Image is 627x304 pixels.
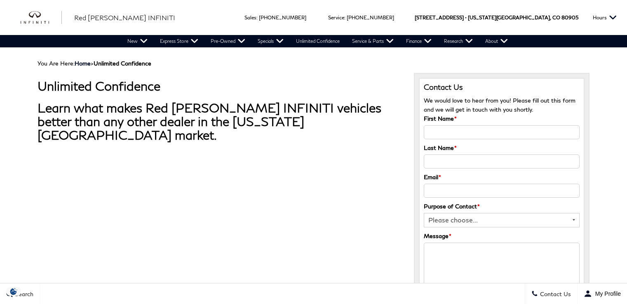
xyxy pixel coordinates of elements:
span: Contact Us [538,290,571,297]
section: Click to Open Cookie Consent Modal [4,287,23,296]
span: Service [328,14,344,21]
a: [STREET_ADDRESS] • [US_STATE][GEOGRAPHIC_DATA], CO 80905 [415,14,578,21]
a: Red [PERSON_NAME] INFINITI [74,13,175,23]
img: INFINITI [21,11,62,24]
span: Search [13,290,33,297]
img: Opt-Out Icon [4,287,23,296]
label: First Name [424,114,457,123]
label: Message [424,232,451,241]
span: Sales [244,14,256,21]
a: About [479,35,514,47]
a: Specials [251,35,290,47]
span: : [344,14,345,21]
h3: Contact Us [424,83,580,92]
label: Last Name [424,143,457,152]
a: Unlimited Confidence [290,35,346,47]
a: infiniti [21,11,62,24]
strong: Unlimited Confidence [94,60,151,67]
label: Email [424,173,441,182]
div: Breadcrumbs [38,60,589,67]
a: Finance [400,35,438,47]
span: : [256,14,258,21]
span: My Profile [592,290,621,297]
a: Pre-Owned [204,35,251,47]
span: > [75,60,151,67]
span: You Are Here: [38,60,151,67]
a: Research [438,35,479,47]
a: New [121,35,154,47]
a: Express Store [154,35,204,47]
button: Open user profile menu [578,283,627,304]
nav: Main Navigation [121,35,514,47]
a: [PHONE_NUMBER] [259,14,306,21]
span: We would love to hear from you! Please fill out this form and we will get in touch with you shortly. [424,97,575,113]
a: [PHONE_NUMBER] [347,14,394,21]
label: Purpose of Contact [424,202,480,211]
iframe: YouTube video player [38,159,268,289]
a: Home [75,60,91,67]
a: Service & Parts [346,35,400,47]
span: Red [PERSON_NAME] INFINITI [74,14,175,21]
strong: Learn what makes Red [PERSON_NAME] INFINITI vehicles better than any other dealer in the [US_STAT... [38,100,381,142]
h1: Unlimited Confidence [38,79,402,93]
